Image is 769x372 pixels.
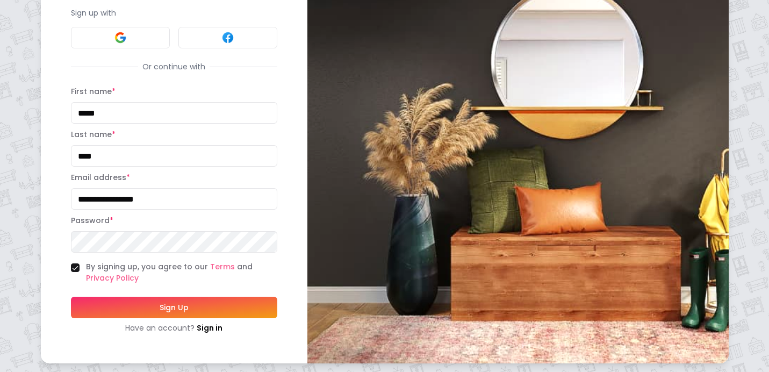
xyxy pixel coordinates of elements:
label: Last name [71,129,116,140]
label: By signing up, you agree to our and [86,261,277,284]
a: Sign in [197,323,222,333]
label: First name [71,86,116,97]
label: Password [71,215,113,226]
span: Or continue with [138,61,210,72]
p: Sign up with [71,8,277,18]
img: Google signin [114,31,127,44]
label: Email address [71,172,130,183]
img: Facebook signin [221,31,234,44]
button: Sign Up [71,297,277,318]
a: Terms [210,261,235,272]
a: Privacy Policy [86,273,139,283]
div: Have an account? [71,323,277,333]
